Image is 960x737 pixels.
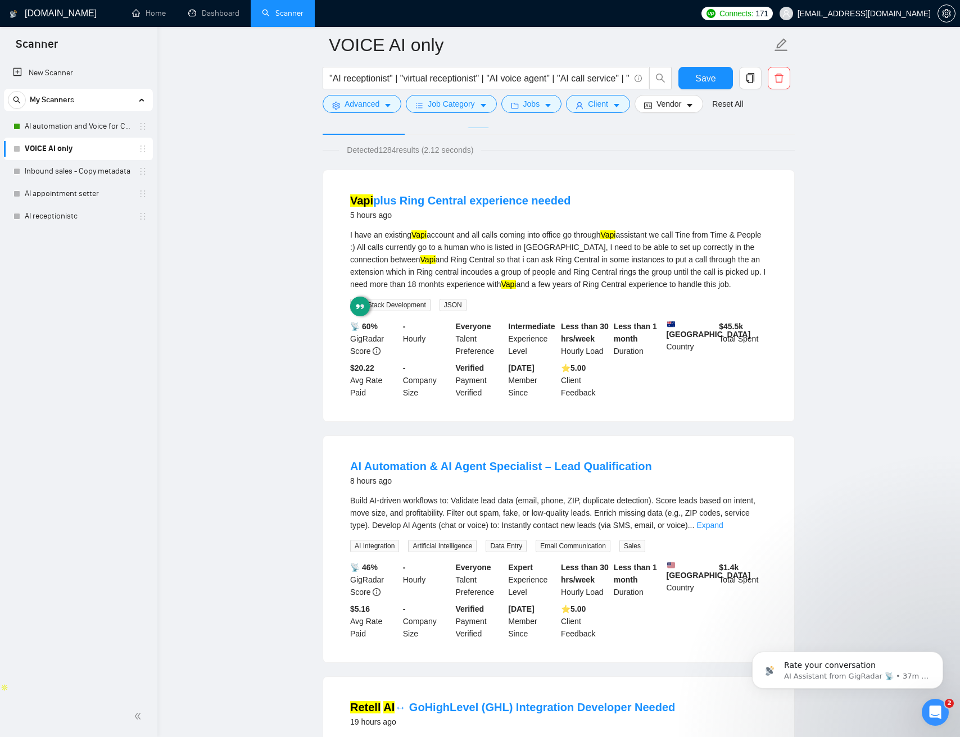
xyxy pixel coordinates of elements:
b: $ 45.5k [719,322,743,331]
span: Client [588,98,608,110]
div: Company Size [401,603,454,640]
li: My Scanners [4,89,153,228]
b: Verified [456,363,484,372]
img: upwork-logo.png [707,9,716,18]
div: GigRadar Score [348,320,401,357]
span: double-left [134,711,145,722]
a: searchScanner [262,8,304,18]
b: ⭐️ 5.00 [561,604,586,613]
span: delete [768,73,790,83]
mark: Vapi [501,280,517,289]
button: search [649,67,672,89]
span: info-circle [373,588,381,596]
div: 19 hours ago [350,715,675,729]
div: Talent Preference [454,561,506,598]
img: logo [10,5,17,23]
div: Duration [612,561,664,598]
span: idcard [644,101,652,110]
span: Connects: [719,7,753,20]
span: ... [688,521,695,530]
b: Everyone [456,563,491,572]
button: userClientcaret-down [566,95,630,113]
span: Full Stack Development [350,299,431,311]
b: - [403,604,406,613]
b: Less than 30 hrs/week [561,322,609,343]
a: Vapiplus Ring Central experience needed [350,194,570,207]
b: $ 1.4k [719,563,739,572]
b: [DATE] [508,604,534,613]
span: caret-down [613,101,621,110]
div: Talent Preference [454,320,506,357]
span: holder [138,212,147,221]
a: AI receptionistc [25,205,132,228]
span: My Scanners [30,89,74,111]
b: 📡 46% [350,563,378,572]
b: - [403,363,406,372]
div: Hourly Load [559,320,612,357]
img: Apollo [1,684,8,691]
div: GigRadar Score [348,561,401,598]
span: caret-down [384,101,392,110]
span: copy [740,73,761,83]
span: Advanced [345,98,379,110]
span: Email Communication [536,540,610,552]
span: search [650,73,671,83]
b: Verified [456,604,484,613]
div: Client Feedback [559,362,612,399]
mark: AI [383,701,395,713]
b: 📡 60% [350,322,378,331]
mark: Vapi [350,194,373,207]
span: info-circle [373,347,381,355]
b: [GEOGRAPHIC_DATA] [667,320,751,339]
iframe: Intercom notifications message [735,628,960,707]
b: - [403,563,406,572]
a: homeHome [132,8,166,18]
a: Retell AI↔ GoHighLevel (GHL) Integration Developer Needed [350,701,675,713]
span: setting [332,101,340,110]
button: copy [739,67,762,89]
span: Detected 1284 results (2.12 seconds) [339,144,481,156]
span: setting [938,9,955,18]
div: Company Size [401,362,454,399]
div: Payment Verified [454,362,506,399]
button: delete [768,67,790,89]
b: [DATE] [508,363,534,372]
span: edit [774,38,789,52]
div: Member Since [506,603,559,640]
span: caret-down [479,101,487,110]
mark: Retell [350,701,381,713]
b: ⭐️ 5.00 [561,363,586,372]
span: info-circle [635,75,642,82]
span: bars [415,101,423,110]
div: Client Feedback [559,603,612,640]
button: Save [678,67,733,89]
span: 2 [945,699,954,708]
a: dashboardDashboard [188,8,239,18]
li: New Scanner [4,62,153,84]
span: folder [511,101,519,110]
span: holder [138,167,147,176]
span: user [576,101,583,110]
button: barsJob Categorycaret-down [406,95,496,113]
span: Artificial Intelligence [408,540,477,552]
div: Member Since [506,362,559,399]
a: setting [938,9,956,18]
b: [GEOGRAPHIC_DATA] [667,561,751,580]
mark: Vapi [600,230,615,239]
a: Expand [696,521,723,530]
span: Save [695,71,716,85]
button: settingAdvancedcaret-down [323,95,401,113]
iframe: Intercom live chat [922,699,949,726]
span: holder [138,144,147,153]
span: Jobs [523,98,540,110]
div: Build AI-driven workflows to: Validate lead data (email, phone, ZIP, duplicate detection). Score ... [350,494,767,531]
div: Hourly Load [559,561,612,598]
span: caret-down [544,101,552,110]
b: Expert [508,563,533,572]
div: Payment Verified [454,603,506,640]
div: Total Spent [717,561,769,598]
span: JSON [440,299,467,311]
a: AI automation and Voice for CRM & Booking [25,115,132,138]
